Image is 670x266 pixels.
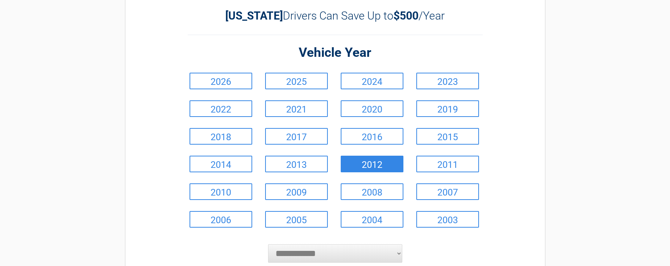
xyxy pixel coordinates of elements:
a: 2003 [416,211,479,228]
a: 2015 [416,128,479,145]
a: 2019 [416,100,479,117]
b: $500 [393,9,419,22]
a: 2020 [341,100,403,117]
a: 2013 [265,156,328,172]
a: 2010 [190,183,252,200]
a: 2021 [265,100,328,117]
a: 2005 [265,211,328,228]
a: 2009 [265,183,328,200]
a: 2022 [190,100,252,117]
a: 2023 [416,73,479,89]
a: 2012 [341,156,403,172]
a: 2017 [265,128,328,145]
a: 2004 [341,211,403,228]
a: 2016 [341,128,403,145]
a: 2024 [341,73,403,89]
b: [US_STATE] [225,9,283,22]
h2: Vehicle Year [188,44,483,62]
a: 2006 [190,211,252,228]
a: 2025 [265,73,328,89]
a: 2014 [190,156,252,172]
a: 2026 [190,73,252,89]
a: 2007 [416,183,479,200]
a: 2008 [341,183,403,200]
a: 2018 [190,128,252,145]
h2: Drivers Can Save Up to /Year [188,9,483,22]
a: 2011 [416,156,479,172]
